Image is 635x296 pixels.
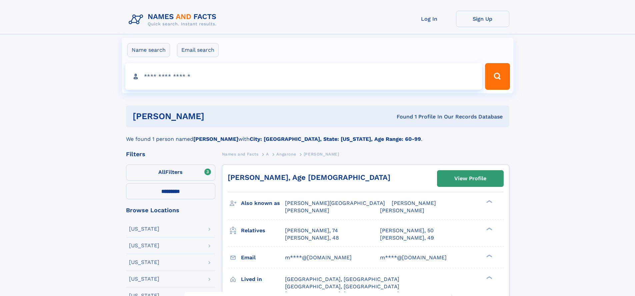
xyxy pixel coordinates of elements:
[126,207,215,213] div: Browse Locations
[380,234,434,242] a: [PERSON_NAME], 49
[285,276,399,282] span: [GEOGRAPHIC_DATA], [GEOGRAPHIC_DATA]
[485,275,493,280] div: ❯
[276,150,296,158] a: Angarone
[133,112,301,120] h1: [PERSON_NAME]
[485,63,510,90] button: Search Button
[250,136,421,142] b: City: [GEOGRAPHIC_DATA], State: [US_STATE], Age Range: 60-99
[485,254,493,258] div: ❯
[177,43,219,57] label: Email search
[222,150,259,158] a: Names and Facts
[380,227,434,234] a: [PERSON_NAME], 50
[193,136,238,142] b: [PERSON_NAME]
[392,200,436,206] span: [PERSON_NAME]
[454,171,486,186] div: View Profile
[126,11,222,29] img: Logo Names and Facts
[241,252,285,263] h3: Email
[456,11,509,27] a: Sign Up
[127,43,170,57] label: Name search
[276,152,296,157] span: Angarone
[485,200,493,204] div: ❯
[380,207,424,214] span: [PERSON_NAME]
[126,151,215,157] div: Filters
[129,260,159,265] div: [US_STATE]
[125,63,482,90] input: search input
[241,198,285,209] h3: Also known as
[228,173,390,182] a: [PERSON_NAME], Age [DEMOGRAPHIC_DATA]
[300,113,503,120] div: Found 1 Profile In Our Records Database
[129,226,159,232] div: [US_STATE]
[158,169,165,175] span: All
[129,276,159,282] div: [US_STATE]
[266,150,269,158] a: A
[241,274,285,285] h3: Lived in
[241,225,285,236] h3: Relatives
[304,152,339,157] span: [PERSON_NAME]
[285,283,399,290] span: [GEOGRAPHIC_DATA], [GEOGRAPHIC_DATA]
[126,165,215,181] label: Filters
[285,227,338,234] a: [PERSON_NAME], 74
[437,171,503,187] a: View Profile
[285,234,339,242] a: [PERSON_NAME], 48
[285,207,329,214] span: [PERSON_NAME]
[266,152,269,157] span: A
[129,243,159,248] div: [US_STATE]
[485,227,493,231] div: ❯
[285,200,385,206] span: [PERSON_NAME][GEOGRAPHIC_DATA]
[126,127,509,143] div: We found 1 person named with .
[403,11,456,27] a: Log In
